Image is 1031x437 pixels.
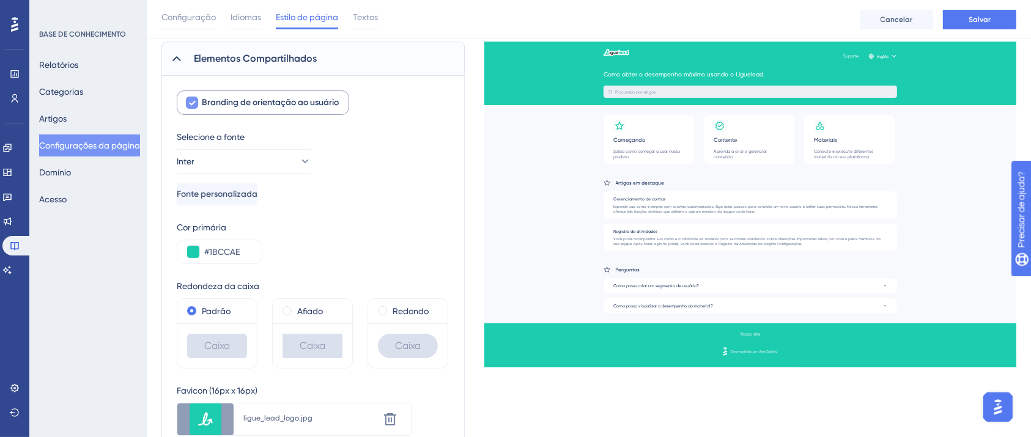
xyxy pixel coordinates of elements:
button: Categorias [39,81,83,103]
font: Caixa [395,340,421,351]
button: Domínio [39,161,71,183]
font: Salvar [969,15,991,24]
button: Acesso [39,188,67,210]
font: Selecione a fonte [177,132,245,142]
font: Fonte personalizada [177,189,257,199]
font: ligue_lead_logo.jpg [243,414,312,422]
font: Favicon (16px x 16px) [177,386,257,395]
font: Estilo de página [276,12,338,22]
button: Cancelar [860,10,933,29]
font: Afiado [297,306,323,316]
font: Redondeza da caixa [177,281,259,291]
font: Cor primária [177,222,226,232]
font: Branding de orientação ao usuário [202,97,339,108]
font: Inter [177,156,194,166]
font: Precisar de ajuda? [29,6,105,15]
button: Inter [177,149,311,174]
font: Idiomas [231,12,261,22]
font: Categorias [39,87,83,97]
font: Caixa [300,340,325,351]
font: Elementos Compartilhados [194,53,317,64]
button: Salvar [943,10,1016,29]
button: Configurações da página [39,134,140,156]
font: Textos [353,12,378,22]
font: Artigos [39,114,67,123]
font: Configurações da página [39,141,140,150]
iframe: Iniciador do Assistente de IA do UserGuiding [980,389,1016,425]
button: Relatórios [39,54,78,76]
button: Artigos [39,108,67,130]
button: Fonte personalizada [177,183,257,205]
font: Configuração [161,12,216,22]
font: Padrão [202,306,231,316]
font: Caixa [204,340,230,351]
font: Relatórios [39,60,78,70]
font: Domínio [39,167,71,177]
font: Acesso [39,194,67,204]
font: Redondo [393,306,429,316]
font: Cancelar [881,15,913,24]
img: file-1755221252727.jpg [190,403,221,435]
font: BASE DE CONHECIMENTO [39,30,126,39]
